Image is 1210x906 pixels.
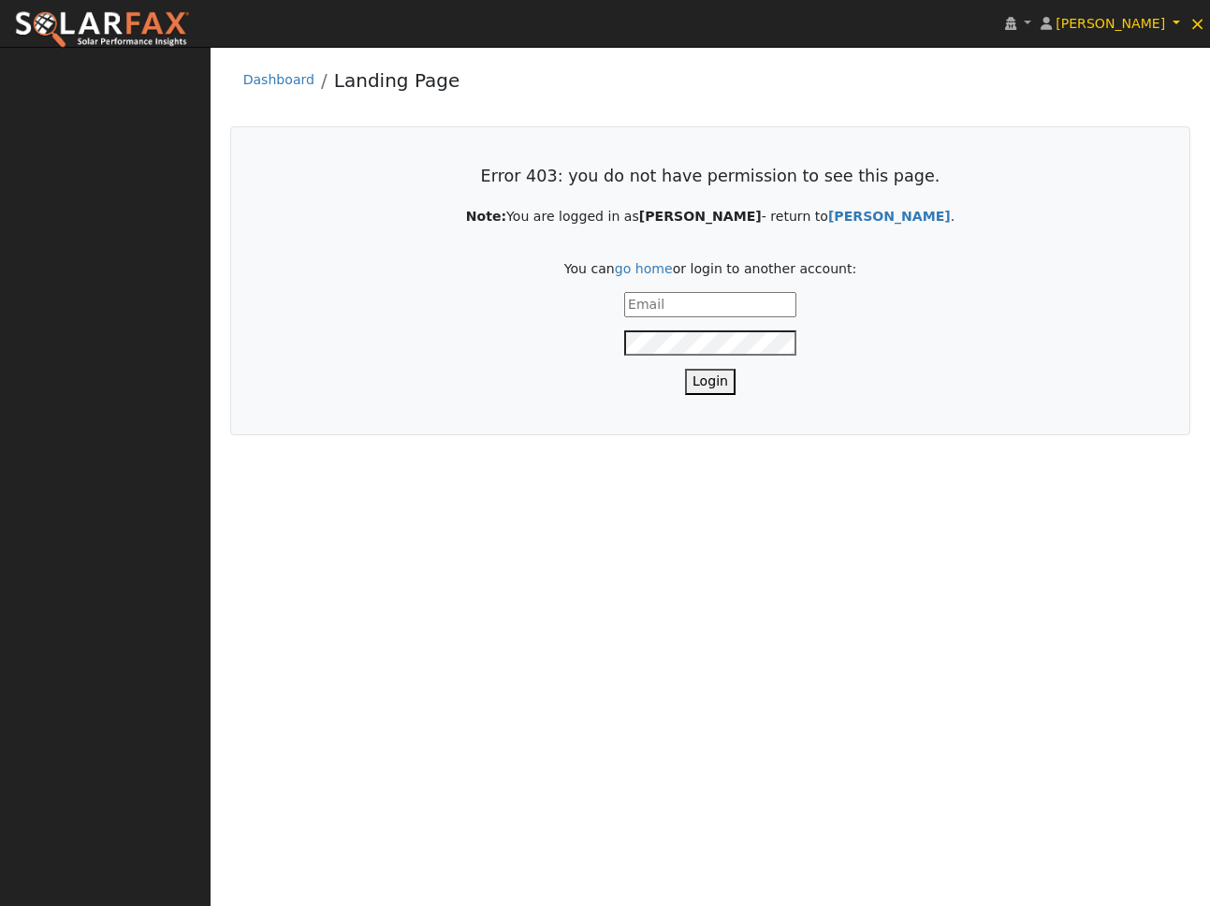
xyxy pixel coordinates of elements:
[314,66,459,104] li: Landing Page
[828,209,951,224] a: Back to User
[14,10,190,50] img: SolarFax
[270,207,1150,226] p: You are logged in as - return to .
[1056,16,1165,31] span: [PERSON_NAME]
[624,292,796,317] input: Email
[270,259,1150,279] p: You can or login to another account:
[828,209,951,224] strong: [PERSON_NAME]
[1189,12,1205,35] span: ×
[615,261,673,276] a: go home
[243,72,314,87] a: Dashboard
[270,167,1150,186] h3: Error 403: you do not have permission to see this page.
[685,369,736,394] button: Login
[466,209,506,224] strong: Note:
[639,209,762,224] strong: [PERSON_NAME]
